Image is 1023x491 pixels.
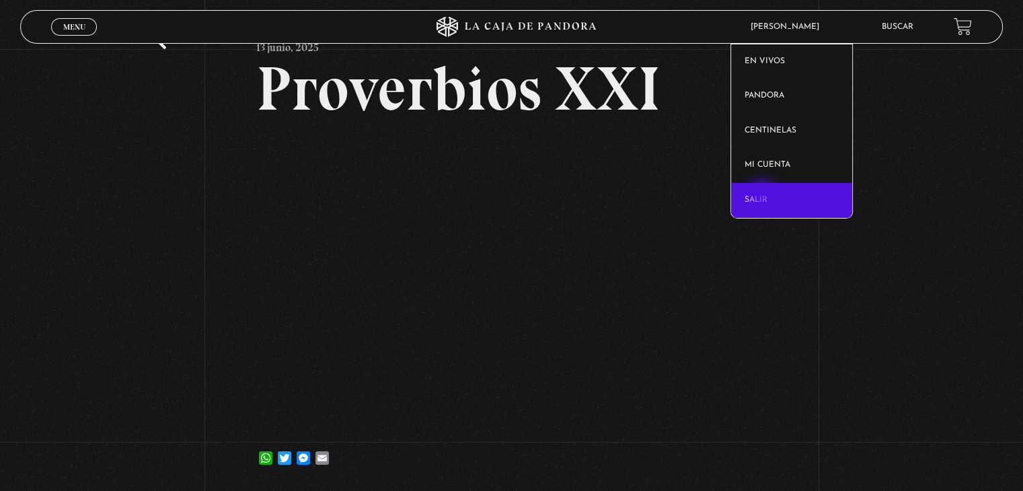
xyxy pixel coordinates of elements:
[731,44,853,79] a: En vivos
[63,23,85,31] span: Menu
[744,23,833,31] span: [PERSON_NAME]
[882,23,913,31] a: Buscar
[275,438,294,465] a: Twitter
[731,114,853,149] a: Centinelas
[294,438,313,465] a: Messenger
[256,31,319,58] p: 13 junio, 2025
[731,79,853,114] a: Pandora
[59,34,90,43] span: Cerrar
[256,438,275,465] a: WhatsApp
[731,183,853,218] a: Salir
[731,148,853,183] a: Mi cuenta
[256,140,767,427] iframe: Dailymotion video player – PROVERBIOS 21
[313,438,332,465] a: Email
[256,58,767,120] h2: Proverbios XXI
[954,17,972,36] a: View your shopping cart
